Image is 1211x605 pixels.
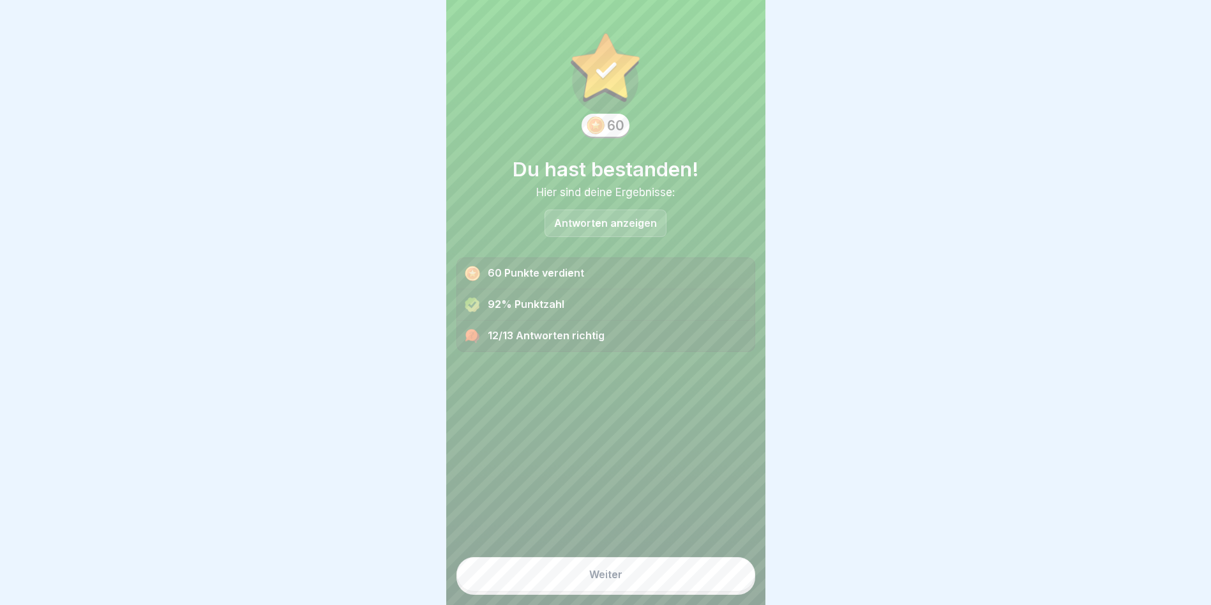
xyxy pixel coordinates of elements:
button: Weiter [456,557,755,592]
div: 60 Punkte verdient [457,258,755,289]
div: 12/13 Antworten richtig [457,321,755,351]
div: Hier sind deine Ergebnisse: [456,186,755,199]
h1: Du hast bestanden! [456,157,755,181]
div: 60 [607,118,624,134]
p: Antworten anzeigen [554,218,657,229]
div: 92% Punktzahl [457,289,755,321]
div: Weiter [589,569,622,580]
